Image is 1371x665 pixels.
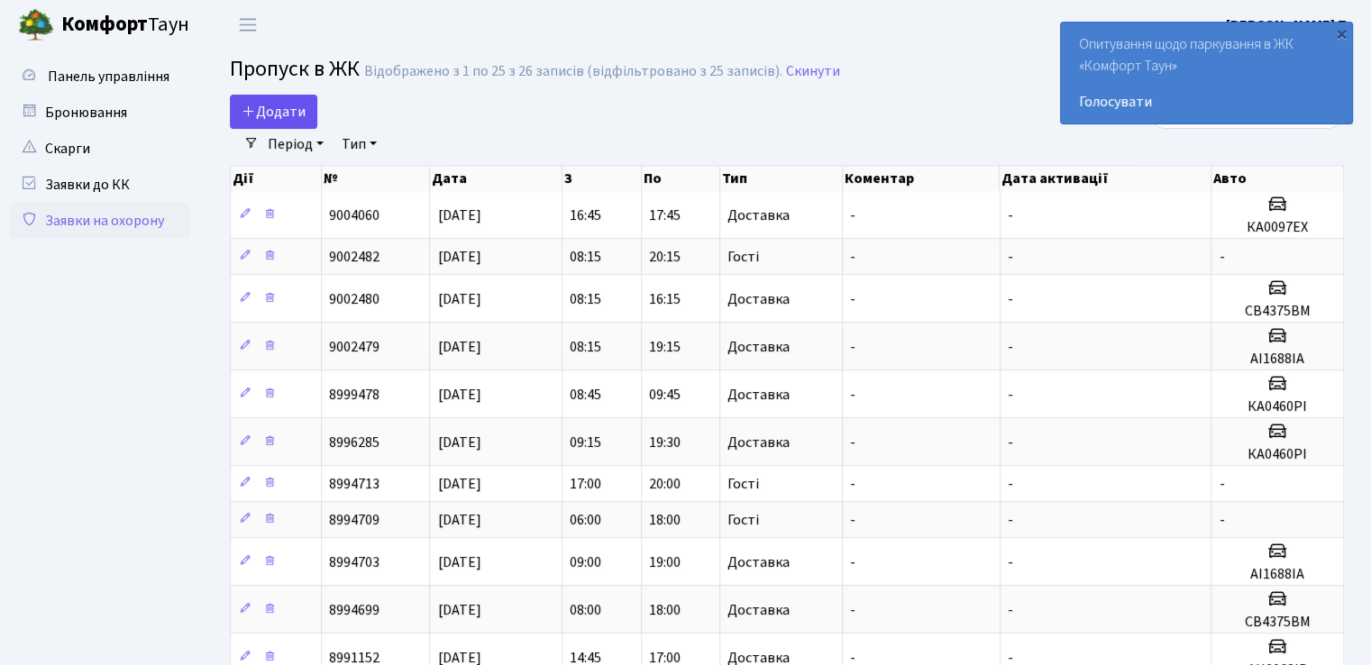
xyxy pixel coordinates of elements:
[9,59,189,95] a: Панель управління
[649,247,681,267] span: 20:15
[1219,219,1336,236] h5: КА0097ЕХ
[727,340,790,354] span: Доставка
[850,600,855,620] span: -
[1008,385,1013,405] span: -
[329,247,379,267] span: 9002482
[9,131,189,167] a: Скарги
[570,205,601,225] span: 16:45
[1219,566,1336,583] h5: АІ1688ІА
[329,552,379,572] span: 8994703
[1332,24,1350,42] div: ×
[1008,433,1013,452] span: -
[329,510,379,530] span: 8994709
[9,203,189,239] a: Заявки на охорону
[329,289,379,309] span: 9002480
[437,247,480,267] span: [DATE]
[570,433,601,452] span: 09:15
[1219,446,1336,463] h5: КА0460РІ
[727,292,790,306] span: Доставка
[1008,510,1013,530] span: -
[437,600,480,620] span: [DATE]
[364,63,782,80] div: Відображено з 1 по 25 з 26 записів (відфільтровано з 25 записів).
[1219,398,1336,415] h5: КА0460РІ
[570,600,601,620] span: 08:00
[1008,600,1013,620] span: -
[649,289,681,309] span: 16:15
[850,337,855,357] span: -
[850,289,855,309] span: -
[329,600,379,620] span: 8994699
[570,552,601,572] span: 09:00
[1008,474,1013,494] span: -
[642,166,720,191] th: По
[649,552,681,572] span: 19:00
[850,433,855,452] span: -
[570,474,601,494] span: 17:00
[850,247,855,267] span: -
[230,95,317,129] a: Додати
[230,53,360,85] span: Пропуск в ЖК
[649,474,681,494] span: 20:00
[1226,14,1349,36] a: [PERSON_NAME] Т.
[329,385,379,405] span: 8999478
[437,474,480,494] span: [DATE]
[437,289,480,309] span: [DATE]
[727,651,790,665] span: Доставка
[329,433,379,452] span: 8996285
[1008,247,1013,267] span: -
[329,337,379,357] span: 9002479
[1211,166,1344,191] th: Авто
[727,513,759,527] span: Гості
[843,166,1000,191] th: Коментар
[570,510,601,530] span: 06:00
[437,510,480,530] span: [DATE]
[1219,614,1336,631] h5: СВ4375ВМ
[649,600,681,620] span: 18:00
[1008,289,1013,309] span: -
[329,205,379,225] span: 9004060
[437,205,480,225] span: [DATE]
[570,337,601,357] span: 08:15
[850,385,855,405] span: -
[1008,552,1013,572] span: -
[562,166,641,191] th: З
[61,10,148,39] b: Комфорт
[1000,166,1211,191] th: Дата активації
[649,337,681,357] span: 19:15
[727,250,759,264] span: Гості
[727,603,790,617] span: Доставка
[649,205,681,225] span: 17:45
[322,166,430,191] th: №
[1219,474,1224,494] span: -
[1219,247,1224,267] span: -
[1061,23,1352,123] div: Опитування щодо паркування в ЖК «Комфорт Таун»
[850,552,855,572] span: -
[437,337,480,357] span: [DATE]
[225,10,270,40] button: Переключити навігацію
[1219,510,1224,530] span: -
[850,205,855,225] span: -
[720,166,843,191] th: Тип
[1008,205,1013,225] span: -
[242,102,306,122] span: Додати
[430,166,562,191] th: Дата
[727,477,759,491] span: Гості
[1219,303,1336,320] h5: СВ4375ВМ
[437,433,480,452] span: [DATE]
[649,385,681,405] span: 09:45
[334,129,384,159] a: Тип
[9,95,189,131] a: Бронювання
[1226,15,1349,35] b: [PERSON_NAME] Т.
[9,167,189,203] a: Заявки до КК
[850,474,855,494] span: -
[231,166,322,191] th: Дії
[329,474,379,494] span: 8994713
[649,433,681,452] span: 19:30
[786,63,840,80] a: Скинути
[1008,337,1013,357] span: -
[437,385,480,405] span: [DATE]
[570,385,601,405] span: 08:45
[727,208,790,223] span: Доставка
[727,435,790,450] span: Доставка
[727,555,790,569] span: Доставка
